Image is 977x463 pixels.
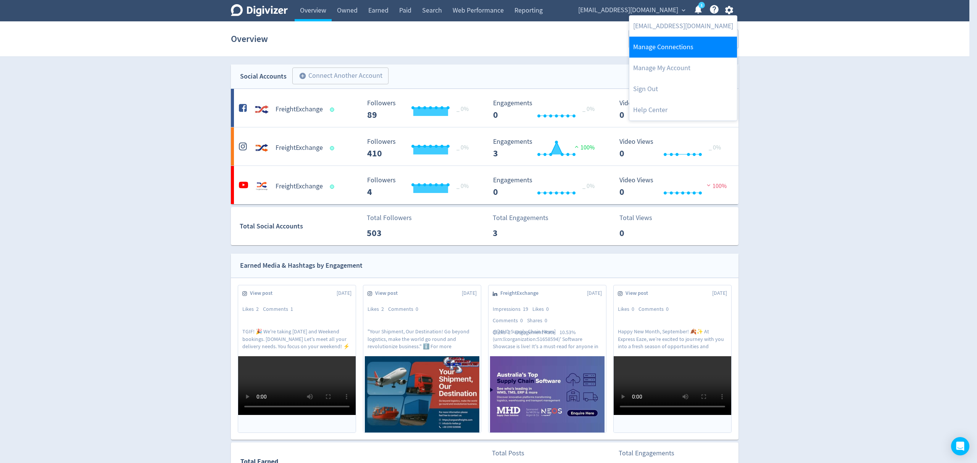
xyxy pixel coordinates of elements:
[629,58,737,79] a: Manage My Account
[629,16,737,37] a: [EMAIL_ADDRESS][DOMAIN_NAME]
[629,79,737,100] a: Log out
[629,37,737,58] a: Manage Connections
[951,437,969,455] div: Open Intercom Messenger
[629,100,737,121] a: Help Center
